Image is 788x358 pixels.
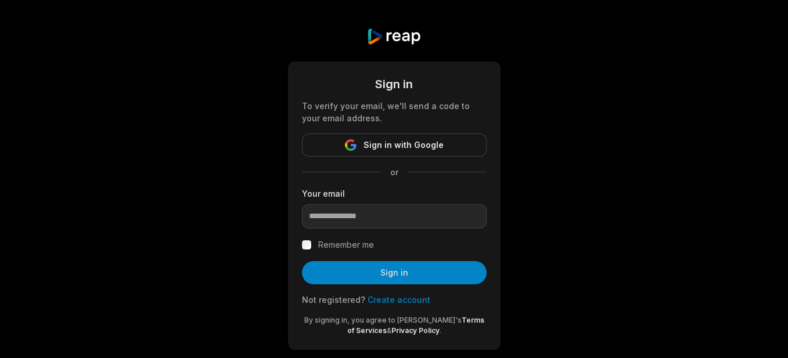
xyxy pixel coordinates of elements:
[302,133,487,157] button: Sign in with Google
[440,326,441,335] span: .
[368,295,430,305] a: Create account
[381,166,408,178] span: or
[366,28,422,45] img: reap
[304,316,462,324] span: By signing in, you agree to [PERSON_NAME]'s
[302,261,487,284] button: Sign in
[302,295,365,305] span: Not registered?
[302,187,487,200] label: Your email
[387,326,391,335] span: &
[318,238,374,252] label: Remember me
[347,316,484,335] a: Terms of Services
[364,138,444,152] span: Sign in with Google
[302,100,487,124] div: To verify your email, we'll send a code to your email address.
[391,326,440,335] a: Privacy Policy
[302,75,487,93] div: Sign in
